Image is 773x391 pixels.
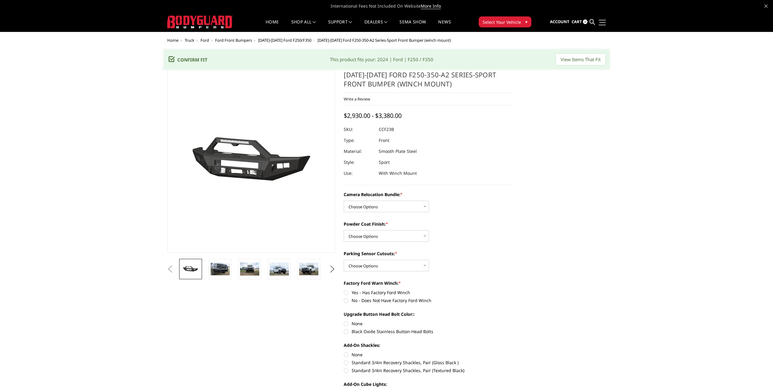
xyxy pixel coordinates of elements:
[438,20,451,32] a: News
[344,96,370,102] a: Write a Review
[550,14,569,30] a: Account
[270,262,289,275] img: 2023-2025 Ford F250-350-A2 Series-Sport Front Bumper (winch mount)
[379,135,389,146] dd: Front
[240,262,259,275] img: 2023-2025 Ford F250-350-A2 Series-Sport Front Bumper (winch mount)
[572,19,582,24] span: Cart
[344,135,374,146] dt: Type:
[399,20,426,32] a: SEMA Show
[177,57,207,63] span: Confirm Fit
[344,367,512,374] label: Standard 3/4in Recovery Shackles, Pair (Textured Black)
[317,37,451,43] span: [DATE]-[DATE] Ford F250-350-A2 Series-Sport Front Bumper (winch mount)
[572,14,587,30] a: Cart 0
[550,19,569,24] span: Account
[344,381,512,387] label: Add-On Cube Lights:
[344,146,374,157] dt: Material:
[211,263,230,276] img: 2023-2025 Ford F250-350-A2 Series-Sport Front Bumper (winch mount)
[215,37,252,43] a: Ford Front Bumpers
[344,221,512,227] label: Powder Coat Finish:
[421,3,441,9] a: More Info
[344,320,512,327] label: None
[344,280,512,286] label: Factory Ford Warn Winch:
[330,56,433,63] div: This product fits your: 2024 | Ford | F250 / F350
[344,70,512,93] h1: [DATE]-[DATE] Ford F250-350-A2 Series-Sport Front Bumper (winch mount)
[299,263,318,276] img: 2023-2025 Ford F250-350-A2 Series-Sport Front Bumper (winch mount)
[344,328,512,335] label: Black Oxide Stainless Button-Head Bolts
[200,37,209,43] a: Ford
[344,111,402,120] span: $2,930.00 - $3,380.00
[344,250,512,257] label: Parking Sensor Cutouts:
[344,191,512,198] label: Camera Relocation Bundle:
[379,157,390,168] dd: Sport
[344,351,512,358] label: None
[344,289,512,296] label: Yes - Has Factory Ford Winch
[291,20,316,32] a: shop all
[479,16,531,27] button: Select Your Vehicle
[583,19,587,24] span: 0
[344,157,374,168] dt: Style:
[258,37,311,43] a: [DATE]-[DATE] Ford F250/F350
[364,20,388,32] a: Dealers
[167,16,233,28] img: BODYGUARD BUMPERS
[379,146,417,157] dd: Smooth Plate Steel
[344,311,512,317] label: Upgrade Button Head Bolt Color::
[556,54,605,65] input: View Items That Fit
[483,19,521,25] span: Select Your Vehicle
[328,20,352,32] a: Support
[185,37,194,43] a: Truck
[525,19,527,25] span: ▾
[344,168,374,179] dt: Use:
[167,37,179,43] a: Home
[344,297,512,304] label: No - Does Not Have Factory Ford Winch
[344,124,374,135] dt: SKU:
[328,265,337,274] button: Next
[344,342,512,348] label: Add-On Shackles:
[379,124,394,135] dd: CCF23B
[167,70,335,253] a: 2023-2025 Ford F250-350-A2 Series-Sport Front Bumper (winch mount)
[266,20,279,32] a: Home
[344,359,512,366] label: Standard 3/4in Recovery Shackles, Pair (Gloss Black )
[379,168,417,179] dd: With Winch Mount
[166,265,175,274] button: Previous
